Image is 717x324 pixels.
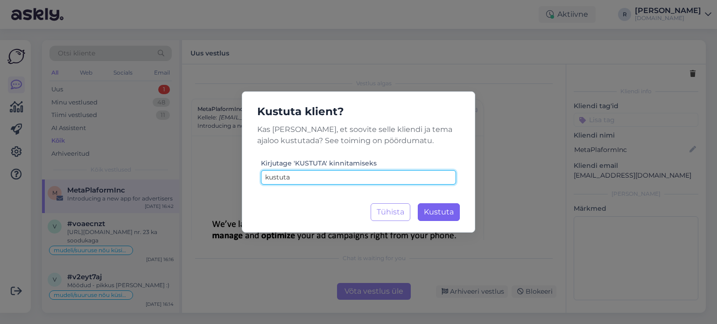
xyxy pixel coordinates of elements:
button: Kustuta [418,203,460,221]
h5: Kustuta klient? [250,103,467,120]
span: Kustuta [424,207,454,216]
p: Kas [PERSON_NAME], et soovite selle kliendi ja tema ajaloo kustutada? See toiming on pöördumatu. [250,124,467,146]
button: Tühista [371,203,410,221]
label: Kirjutage 'KUSTUTA' kinnitamiseks [261,159,377,168]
